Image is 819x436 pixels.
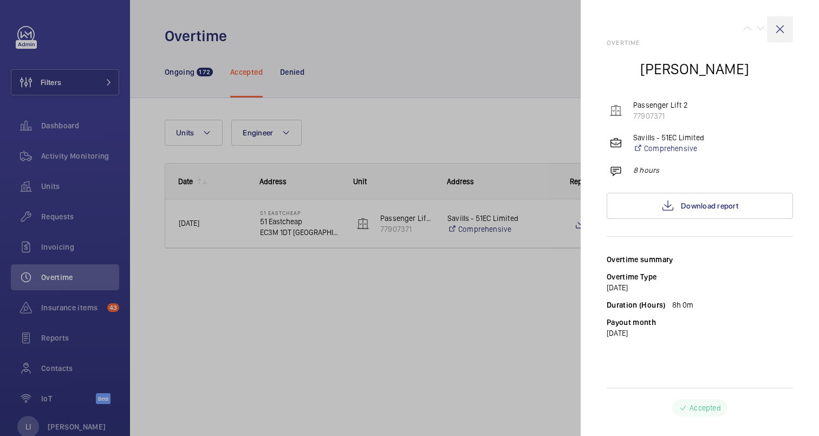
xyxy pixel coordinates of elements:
[607,318,656,327] label: Payout month
[690,402,720,413] p: Accepted
[607,282,793,293] p: [DATE]
[609,104,622,117] img: elevator.svg
[633,100,688,110] p: Passenger Lift 2
[607,193,793,219] a: Download report
[681,201,738,210] span: Download report
[633,110,688,121] p: 77907371
[607,328,793,339] p: [DATE]
[672,300,694,310] p: 8h 0m
[633,143,704,154] a: Comprehensive
[640,59,749,79] h2: [PERSON_NAME]
[633,165,659,175] p: 8 hours
[607,272,657,281] label: Overtime Type
[607,300,666,310] label: Duration (Hours)
[633,132,704,143] p: Savills - 51EC Limited
[607,254,793,265] div: Overtime summary
[607,39,793,47] h2: Overtime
